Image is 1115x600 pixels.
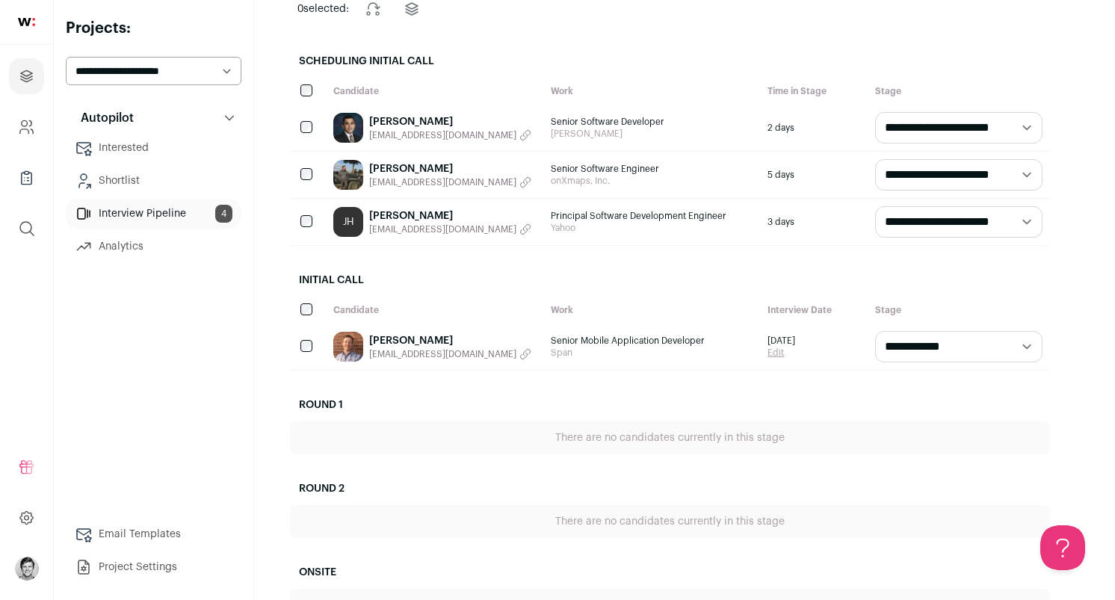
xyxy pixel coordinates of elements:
span: [EMAIL_ADDRESS][DOMAIN_NAME] [369,223,516,235]
iframe: Help Scout Beacon - Open [1040,525,1085,570]
a: Interested [66,133,241,163]
div: There are no candidates currently in this stage [290,421,1050,454]
a: Shortlist [66,166,241,196]
a: [PERSON_NAME] [369,208,531,223]
h2: Scheduling Initial Call [290,45,1050,78]
span: Span [551,347,753,359]
img: b1731794a9e24522e62184010bd003e44d4b4fdfde07fbe29aaea9f2437aef4d.jpg [333,332,363,362]
a: [PERSON_NAME] [369,161,531,176]
a: Project Settings [66,552,241,582]
h2: Projects: [66,18,241,39]
button: [EMAIL_ADDRESS][DOMAIN_NAME] [369,129,531,141]
a: Analytics [66,232,241,262]
a: Projects [9,58,44,94]
a: Company and ATS Settings [9,109,44,145]
span: 0 [297,4,303,14]
div: Time in Stage [760,78,868,105]
h2: Round 1 [290,389,1050,421]
span: 4 [215,205,232,223]
span: Senior Mobile Application Developer [551,335,753,347]
div: Interview Date [760,297,868,324]
h2: Onsite [290,556,1050,589]
span: [PERSON_NAME] [551,128,753,140]
a: Edit [767,347,795,359]
h2: Initial Call [290,264,1050,297]
div: 5 days [760,152,868,198]
div: 2 days [760,105,868,151]
span: [DATE] [767,335,795,347]
a: [PERSON_NAME] [369,114,531,129]
span: selected: [297,1,349,16]
button: [EMAIL_ADDRESS][DOMAIN_NAME] [369,348,531,360]
div: There are no candidates currently in this stage [290,505,1050,538]
span: Yahoo [551,222,753,234]
div: Work [543,297,761,324]
button: [EMAIL_ADDRESS][DOMAIN_NAME] [369,176,531,188]
p: Autopilot [72,109,134,127]
span: Senior Software Developer [551,116,753,128]
span: Principal Software Development Engineer [551,210,753,222]
div: Candidate [326,78,543,105]
button: Autopilot [66,103,241,133]
button: [EMAIL_ADDRESS][DOMAIN_NAME] [369,223,531,235]
span: onXmaps, Inc. [551,175,753,187]
div: Stage [868,297,1050,324]
img: 606302-medium_jpg [15,557,39,581]
span: Senior Software Engineer [551,163,753,175]
h2: Round 2 [290,472,1050,505]
img: cc101dd360b4f86586deb3e1168f4ae94dacdd4679764bb6b1ce7c394b6845d4.jpg [333,113,363,143]
img: wellfound-shorthand-0d5821cbd27db2630d0214b213865d53afaa358527fdda9d0ea32b1df1b89c2c.svg [18,18,35,26]
span: [EMAIL_ADDRESS][DOMAIN_NAME] [369,348,516,360]
a: Company Lists [9,160,44,196]
img: 5b929d9dbc504e63f2c29e445cf0152897c6c5526fc688ea4d9b4b2e1db092ea.jpg [333,160,363,190]
span: [EMAIL_ADDRESS][DOMAIN_NAME] [369,129,516,141]
div: 3 days [760,199,868,245]
div: Stage [868,78,1050,105]
a: [PERSON_NAME] [369,333,531,348]
a: Interview Pipeline4 [66,199,241,229]
span: [EMAIL_ADDRESS][DOMAIN_NAME] [369,176,516,188]
div: Work [543,78,761,105]
a: Email Templates [66,519,241,549]
a: JH [333,207,363,237]
div: Candidate [326,297,543,324]
button: Open dropdown [15,557,39,581]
